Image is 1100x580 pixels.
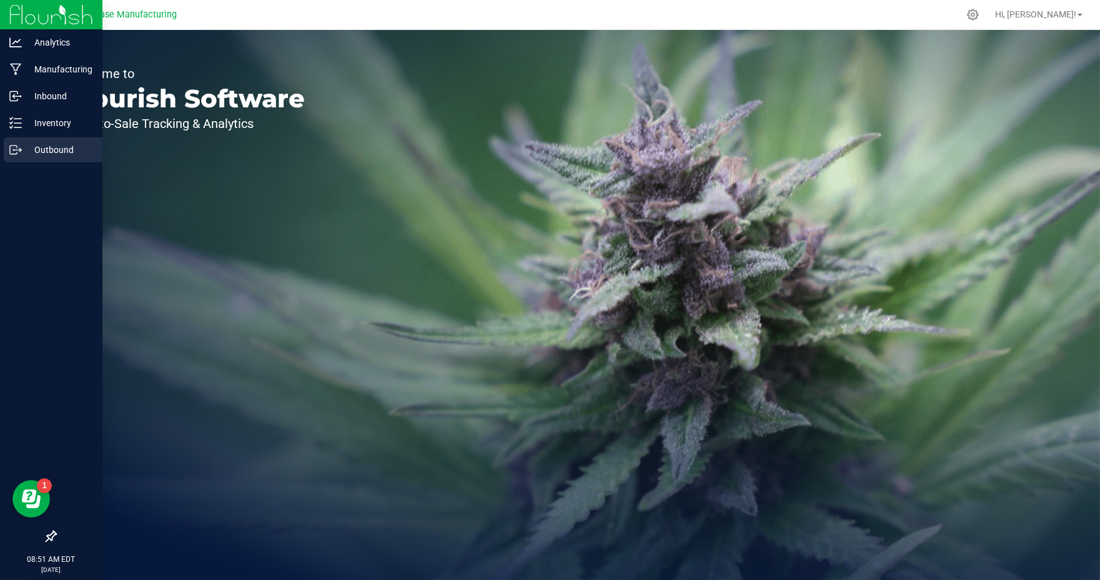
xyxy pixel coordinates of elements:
span: Starbase Manufacturing [78,9,177,20]
p: Manufacturing [22,62,97,77]
inline-svg: Analytics [9,36,22,49]
p: Inbound [22,89,97,104]
div: Manage settings [965,9,981,21]
p: [DATE] [6,565,97,574]
inline-svg: Manufacturing [9,63,22,76]
inline-svg: Inbound [9,90,22,102]
p: Outbound [22,142,97,157]
span: Hi, [PERSON_NAME]! [995,9,1076,19]
p: Inventory [22,116,97,130]
iframe: Resource center [12,480,50,518]
p: 08:51 AM EDT [6,554,97,565]
inline-svg: Inventory [9,117,22,129]
p: Flourish Software [67,86,305,111]
p: Analytics [22,35,97,50]
p: Welcome to [67,67,305,80]
inline-svg: Outbound [9,144,22,156]
p: Seed-to-Sale Tracking & Analytics [67,117,305,130]
iframe: Resource center unread badge [37,478,52,493]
